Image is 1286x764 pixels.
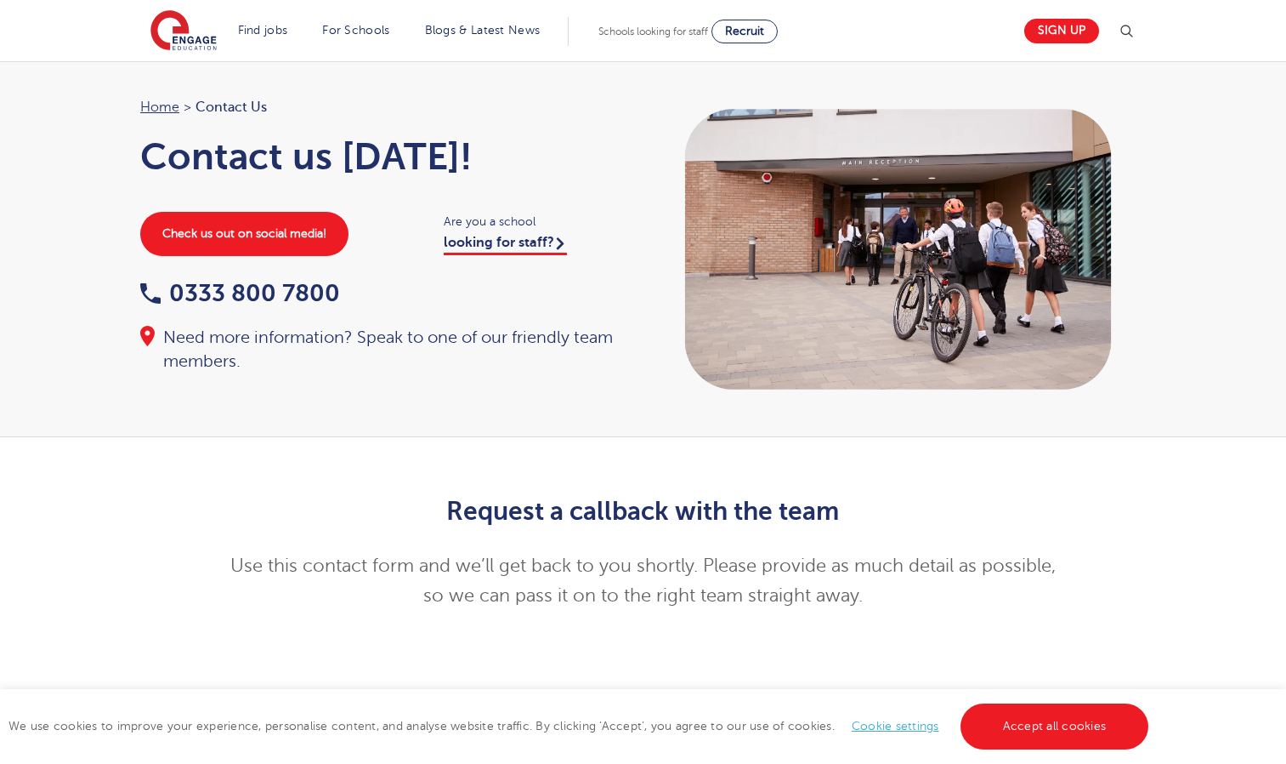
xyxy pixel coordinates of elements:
span: Recruit [725,25,764,37]
a: Home [140,100,179,115]
span: > [184,100,191,115]
a: Check us out on social media! [140,212,348,256]
span: Schools looking for staff [598,26,708,37]
a: Recruit [711,20,778,43]
span: Are you a school [444,212,626,231]
a: looking for staff? [444,235,567,255]
h1: Contact us [DATE]! [140,135,626,178]
a: Sign up [1024,19,1099,43]
h2: Request a callback with the team [226,497,1060,526]
a: For Schools [322,24,389,37]
span: We use cookies to improve your experience, personalise content, and analyse website traffic. By c... [8,720,1153,733]
a: Accept all cookies [960,704,1149,750]
nav: breadcrumb [140,96,626,118]
span: Use this contact form and we’ll get back to you shortly. Please provide as much detail as possibl... [230,556,1056,606]
div: Need more information? Speak to one of our friendly team members. [140,326,626,373]
a: Cookie settings [852,720,939,733]
img: Engage Education [150,10,217,53]
a: Find jobs [238,24,288,37]
a: Blogs & Latest News [425,24,541,37]
span: Contact Us [195,96,267,118]
a: 0333 800 7800 [140,280,340,306]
